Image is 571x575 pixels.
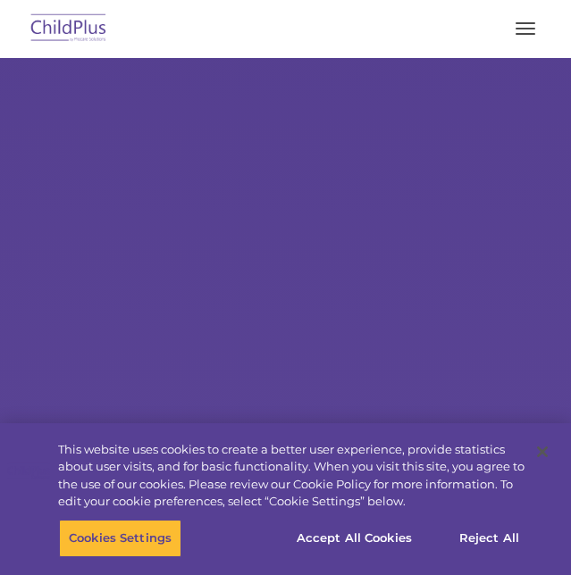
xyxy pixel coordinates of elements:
[59,520,181,557] button: Cookies Settings
[287,520,422,557] button: Accept All Cookies
[523,432,562,471] button: Close
[58,441,528,511] div: This website uses cookies to create a better user experience, provide statistics about user visit...
[433,520,545,557] button: Reject All
[27,8,111,50] img: ChildPlus by Procare Solutions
